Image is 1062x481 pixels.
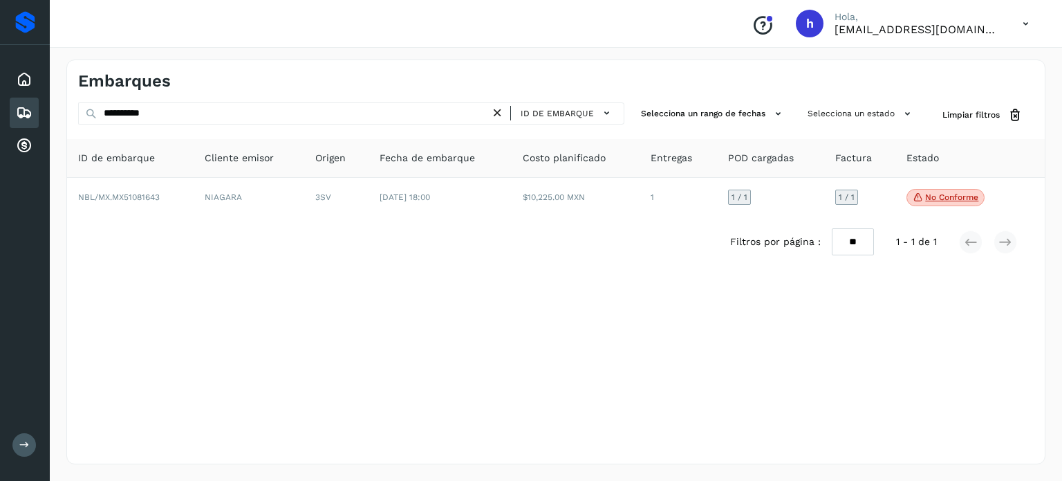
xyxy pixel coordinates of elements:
button: ID de embarque [516,103,618,123]
span: Costo planificado [523,151,606,165]
td: $10,225.00 MXN [512,178,640,218]
div: Cuentas por cobrar [10,131,39,161]
span: Cliente emisor [205,151,274,165]
p: No conforme [925,192,978,202]
div: Inicio [10,64,39,95]
p: Hola, [835,11,1000,23]
button: Selecciona un estado [802,102,920,125]
span: NBL/MX.MX51081643 [78,192,160,202]
span: Limpiar filtros [942,109,1000,121]
span: ID de embarque [78,151,155,165]
td: 3SV [304,178,369,218]
span: 1 / 1 [732,193,747,201]
span: [DATE] 18:00 [380,192,430,202]
span: Factura [835,151,872,165]
button: Limpiar filtros [931,102,1034,128]
span: POD cargadas [728,151,794,165]
span: 1 / 1 [839,193,855,201]
td: 1 [640,178,717,218]
span: Fecha de embarque [380,151,475,165]
span: 1 - 1 de 1 [896,235,937,249]
td: NIAGARA [194,178,305,218]
h4: Embarques [78,71,171,91]
div: Embarques [10,98,39,128]
span: Entregas [651,151,692,165]
span: Filtros por página : [730,235,821,249]
span: Origen [315,151,346,165]
span: Estado [906,151,939,165]
button: Selecciona un rango de fechas [635,102,791,125]
p: hpichardo@karesan.com.mx [835,23,1000,36]
span: ID de embarque [521,107,594,120]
